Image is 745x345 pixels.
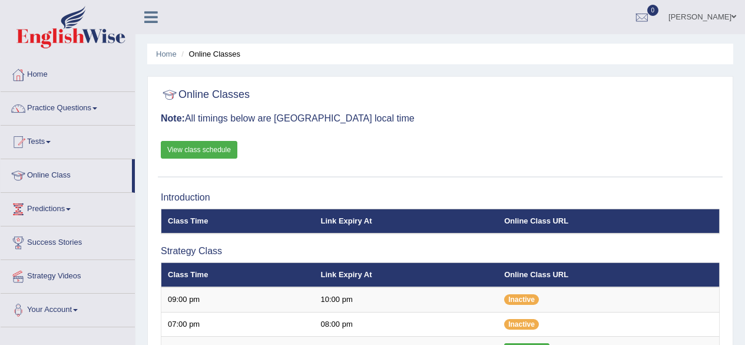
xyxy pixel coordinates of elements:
th: Link Expiry At [314,262,498,287]
a: Predictions [1,193,135,222]
td: 07:00 pm [161,312,314,337]
a: Success Stories [1,226,135,256]
b: Note: [161,113,185,123]
a: Practice Questions [1,92,135,121]
a: Your Account [1,294,135,323]
span: 0 [647,5,659,16]
th: Class Time [161,262,314,287]
a: View class schedule [161,141,237,159]
td: 08:00 pm [314,312,498,337]
a: Tests [1,126,135,155]
a: Home [156,50,177,58]
th: Link Expiry At [314,209,498,234]
li: Online Classes [178,48,240,60]
td: 10:00 pm [314,287,498,312]
span: Inactive [504,319,539,330]
a: Strategy Videos [1,260,135,290]
h3: Introduction [161,192,720,203]
span: Inactive [504,294,539,305]
h3: All timings below are [GEOGRAPHIC_DATA] local time [161,113,720,124]
th: Online Class URL [498,262,719,287]
h3: Strategy Class [161,246,720,257]
td: 09:00 pm [161,287,314,312]
a: Online Class [1,159,132,189]
h2: Online Classes [161,86,250,104]
th: Class Time [161,209,314,234]
th: Online Class URL [498,209,719,234]
a: Home [1,58,135,88]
